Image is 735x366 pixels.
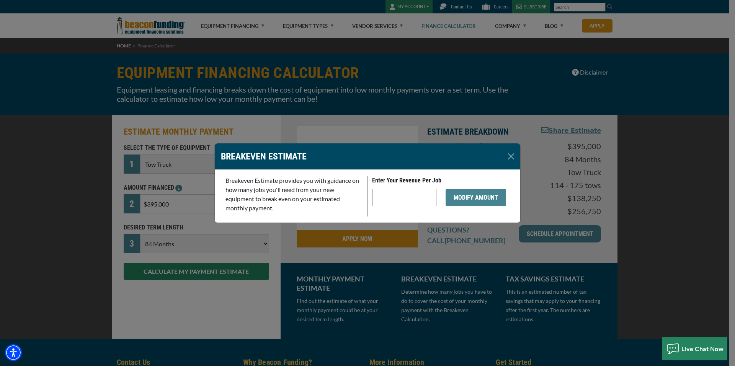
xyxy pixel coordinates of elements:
[221,150,307,163] p: BREAKEVEN ESTIMATE
[446,189,506,206] button: MODIFY AMOUNT
[505,150,517,163] button: Close
[225,176,363,213] p: Breakeven Estimate provides you with guidance on how many jobs you'll need from your new equipmen...
[681,345,724,352] span: Live Chat Now
[5,344,22,361] div: Accessibility Menu
[662,337,728,360] button: Live Chat Now
[372,176,441,185] label: Enter Your Revenue Per Job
